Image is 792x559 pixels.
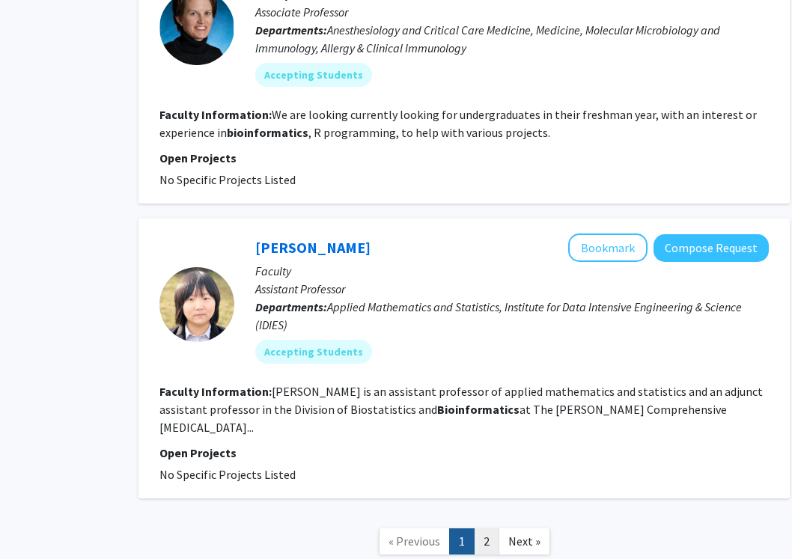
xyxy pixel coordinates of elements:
button: Compose Request to Yanxun Xu [654,234,769,262]
b: bioinformatics [227,125,308,140]
fg-read-more: We are looking currently looking for undergraduates in their freshman year, with an interest or e... [159,107,757,140]
a: 2 [474,528,499,555]
p: Open Projects [159,149,769,167]
b: Faculty Information: [159,384,272,399]
b: Departments: [255,299,327,314]
p: Associate Professor [255,3,769,21]
span: Anesthesiology and Critical Care Medicine, Medicine, Molecular Microbiology and Immunology, Aller... [255,22,720,55]
iframe: Chat [11,492,64,548]
fg-read-more: [PERSON_NAME] is an assistant professor of applied mathematics and statistics and an adjunct assi... [159,384,763,435]
span: « Previous [389,534,440,549]
a: Previous Page [379,528,450,555]
a: 1 [449,528,475,555]
span: Next » [508,534,540,549]
a: [PERSON_NAME] [255,238,371,257]
b: Bioinformatics [437,402,520,417]
p: Open Projects [159,444,769,462]
b: Departments: [255,22,327,37]
mat-chip: Accepting Students [255,63,372,87]
span: Applied Mathematics and Statistics, Institute for Data Intensive Engineering & Science (IDIES) [255,299,742,332]
p: Assistant Professor [255,280,769,298]
span: No Specific Projects Listed [159,172,296,187]
b: Faculty Information: [159,107,272,122]
mat-chip: Accepting Students [255,340,372,364]
a: Next [499,528,550,555]
button: Add Yanxun Xu to Bookmarks [568,233,648,262]
span: No Specific Projects Listed [159,467,296,482]
p: Faculty [255,262,769,280]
